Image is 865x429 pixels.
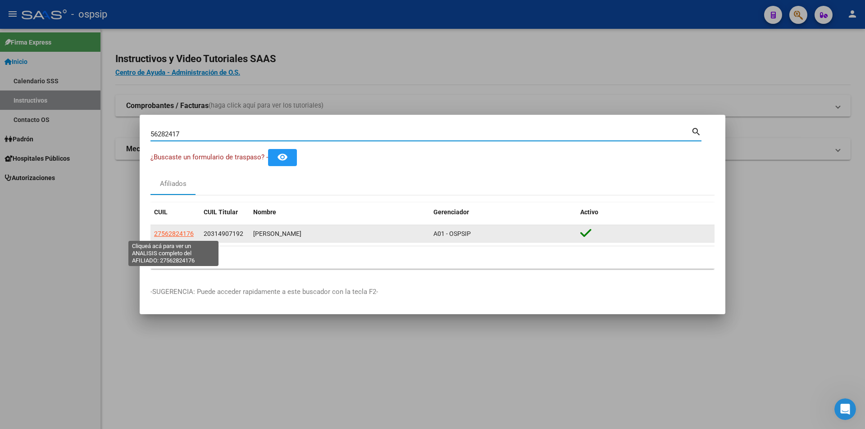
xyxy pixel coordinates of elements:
[253,229,426,239] div: [PERSON_NAME]
[433,208,469,216] span: Gerenciador
[154,208,168,216] span: CUIL
[150,153,268,161] span: ¿Buscaste un formulario de traspaso? -
[430,203,577,222] datatable-header-cell: Gerenciador
[200,203,250,222] datatable-header-cell: CUIL Titular
[580,208,598,216] span: Activo
[150,287,715,297] p: -SUGERENCIA: Puede acceder rapidamente a este buscador con la tecla F2-
[204,230,243,237] span: 20314907192
[577,203,715,222] datatable-header-cell: Activo
[433,230,471,237] span: A01 - OSPSIP
[150,203,200,222] datatable-header-cell: CUIL
[160,179,187,189] div: Afiliados
[834,398,856,420] iframe: Intercom live chat
[277,152,288,163] mat-icon: remove_red_eye
[204,208,238,216] span: CUIL Titular
[250,203,430,222] datatable-header-cell: Nombre
[691,126,701,136] mat-icon: search
[150,246,715,269] div: 1 total
[253,208,276,216] span: Nombre
[154,230,194,237] span: 27562824176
